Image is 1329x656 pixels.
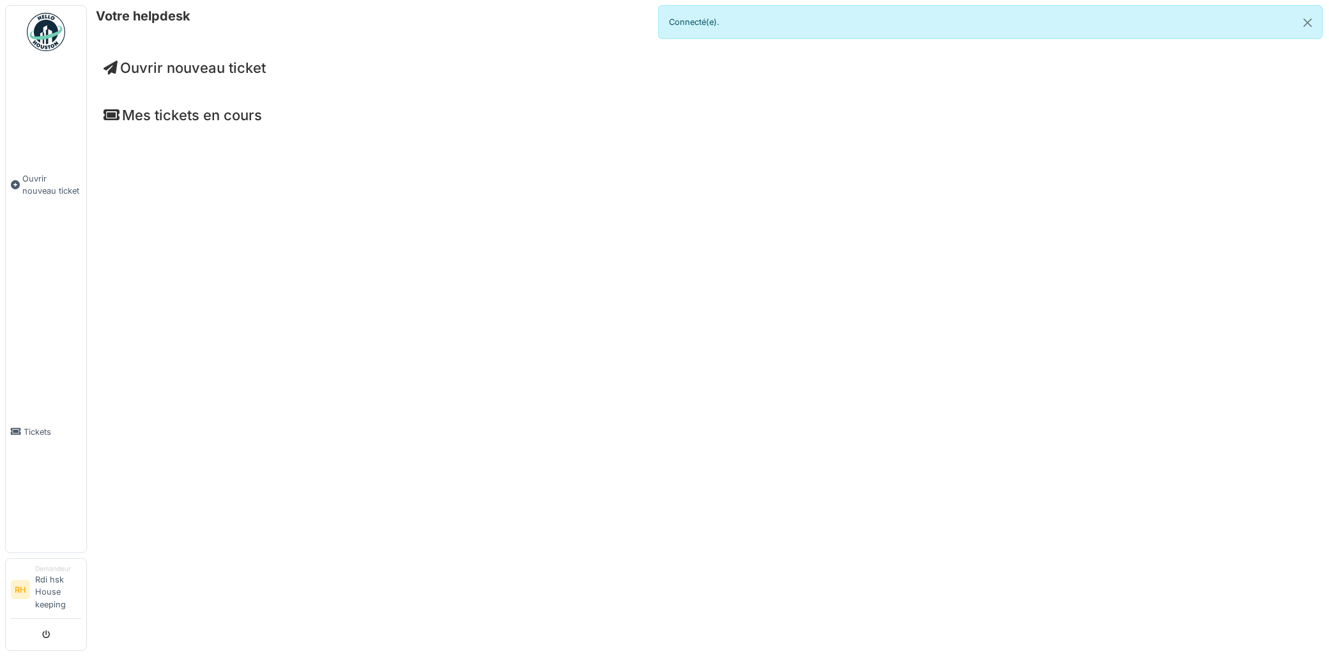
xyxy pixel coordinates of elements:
[104,59,266,76] a: Ouvrir nouveau ticket
[27,13,65,51] img: Badge_color-CXgf-gQk.svg
[11,564,81,619] a: RH DemandeurRdi hsk House keeping
[35,564,81,616] li: Rdi hsk House keeping
[24,426,81,438] span: Tickets
[104,107,1312,123] h4: Mes tickets en cours
[1293,6,1322,40] button: Close
[6,311,86,552] a: Tickets
[35,564,81,574] div: Demandeur
[11,580,30,599] li: RH
[22,173,81,197] span: Ouvrir nouveau ticket
[658,5,1323,39] div: Connecté(e).
[96,8,190,24] h6: Votre helpdesk
[6,58,86,311] a: Ouvrir nouveau ticket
